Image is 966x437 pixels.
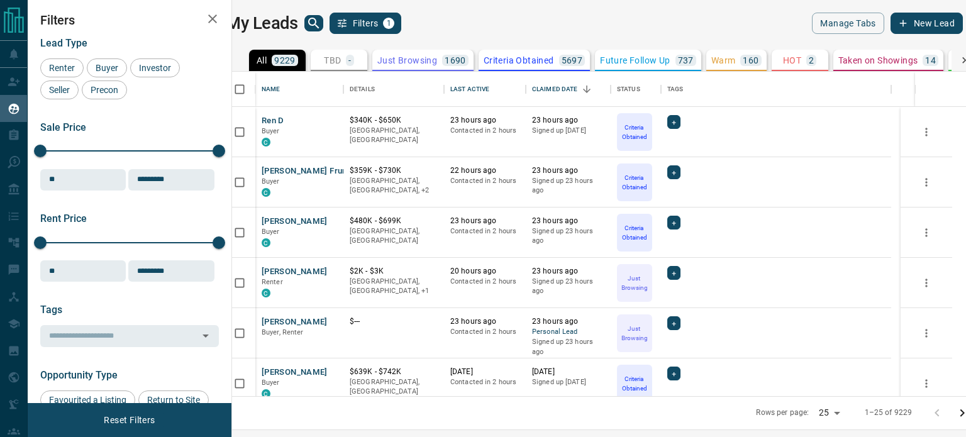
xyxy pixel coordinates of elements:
[450,176,519,186] p: Contacted in 2 hours
[350,226,438,246] p: [GEOGRAPHIC_DATA], [GEOGRAPHIC_DATA]
[532,176,604,196] p: Signed up 23 hours ago
[814,404,844,422] div: 25
[450,277,519,287] p: Contacted in 2 hours
[678,56,694,65] p: 737
[40,37,87,49] span: Lead Type
[711,56,736,65] p: Warm
[618,223,651,242] p: Criteria Obtained
[578,80,596,98] button: Sort
[562,56,583,65] p: 5697
[661,72,891,107] div: Tags
[917,173,936,192] button: more
[350,72,375,107] div: Details
[917,123,936,141] button: more
[532,367,604,377] p: [DATE]
[87,58,127,77] div: Buyer
[255,72,343,107] div: Name
[532,72,578,107] div: Claimed Date
[40,58,84,77] div: Renter
[348,56,351,65] p: -
[667,266,680,280] div: +
[350,367,438,377] p: $639K - $742K
[532,266,604,277] p: 23 hours ago
[86,85,123,95] span: Precon
[330,13,402,34] button: Filters1
[262,238,270,247] div: condos.ca
[82,80,127,99] div: Precon
[618,274,651,292] p: Just Browsing
[304,15,323,31] button: search button
[667,216,680,230] div: +
[262,115,284,127] button: Ren D
[138,390,209,409] div: Return to Site
[865,407,913,418] p: 1–25 of 9229
[40,13,219,28] h2: Filters
[324,56,341,65] p: TBD
[450,165,519,176] p: 22 hours ago
[838,56,918,65] p: Taken on Showings
[667,316,680,330] div: +
[262,379,280,387] span: Buyer
[618,324,651,343] p: Just Browsing
[350,377,438,397] p: [GEOGRAPHIC_DATA], [GEOGRAPHIC_DATA]
[532,115,604,126] p: 23 hours ago
[384,19,393,28] span: 1
[532,216,604,226] p: 23 hours ago
[350,115,438,126] p: $340K - $650K
[618,123,651,141] p: Criteria Obtained
[444,72,526,107] div: Last Active
[45,395,131,405] span: Favourited a Listing
[672,216,676,229] span: +
[667,367,680,380] div: +
[91,63,123,73] span: Buyer
[917,324,936,343] button: more
[532,337,604,357] p: Signed up 23 hours ago
[262,289,270,297] div: condos.ca
[667,165,680,179] div: +
[262,188,270,197] div: condos.ca
[532,277,604,296] p: Signed up 23 hours ago
[917,374,936,393] button: more
[809,56,814,65] p: 2
[40,390,135,409] div: Favourited a Listing
[611,72,661,107] div: Status
[350,277,438,296] p: Toronto
[262,367,328,379] button: [PERSON_NAME]
[450,115,519,126] p: 23 hours ago
[130,58,180,77] div: Investor
[672,267,676,279] span: +
[450,327,519,337] p: Contacted in 2 hours
[450,316,519,327] p: 23 hours ago
[532,377,604,387] p: Signed up [DATE]
[262,389,270,398] div: condos.ca
[812,13,884,34] button: Manage Tabs
[377,56,437,65] p: Just Browsing
[667,115,680,129] div: +
[350,266,438,277] p: $2K - $3K
[600,56,670,65] p: Future Follow Up
[262,216,328,228] button: [PERSON_NAME]
[135,63,175,73] span: Investor
[618,173,651,192] p: Criteria Obtained
[450,216,519,226] p: 23 hours ago
[40,80,79,99] div: Seller
[262,278,283,286] span: Renter
[450,72,489,107] div: Last Active
[40,369,118,381] span: Opportunity Type
[262,127,280,135] span: Buyer
[917,274,936,292] button: more
[45,63,79,73] span: Renter
[532,327,604,338] span: Personal Lead
[40,121,86,133] span: Sale Price
[532,126,604,136] p: Signed up [DATE]
[350,126,438,145] p: [GEOGRAPHIC_DATA], [GEOGRAPHIC_DATA]
[262,138,270,147] div: condos.ca
[450,126,519,136] p: Contacted in 2 hours
[262,165,364,177] button: [PERSON_NAME] Frumosu
[450,367,519,377] p: [DATE]
[257,56,267,65] p: All
[262,328,304,336] span: Buyer, Renter
[262,228,280,236] span: Buyer
[350,165,438,176] p: $359K - $730K
[262,72,280,107] div: Name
